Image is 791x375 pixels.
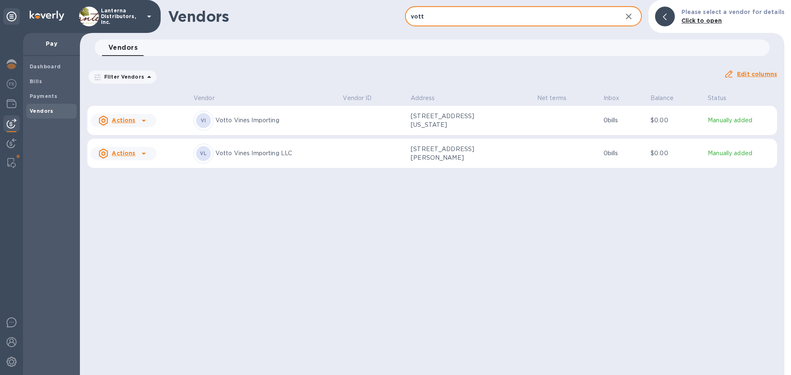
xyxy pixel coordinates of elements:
b: Vendors [30,108,54,114]
p: Votto Vines Importing [215,116,337,125]
p: Filter Vendors [101,73,144,80]
p: Vendor [194,94,215,102]
p: Balance [651,94,674,102]
p: Address [411,94,435,102]
p: 0 bills [604,116,644,125]
u: Actions [112,117,135,123]
p: Votto Vines Importing LLC [215,149,337,158]
img: Foreign exchange [7,79,16,89]
b: Bills [30,78,42,84]
p: 0 bills [604,149,644,158]
span: Address [411,94,445,102]
p: Manually added [708,116,774,125]
p: [STREET_ADDRESS][US_STATE] [411,112,493,129]
b: Please select a vendor for details [681,9,784,15]
p: Lanterna Distributors, Inc. [101,8,142,25]
b: VI [201,117,206,123]
span: Vendor [194,94,225,102]
div: Unpin categories [3,8,20,25]
p: [STREET_ADDRESS][PERSON_NAME] [411,145,493,162]
span: Balance [651,94,684,102]
p: Status [708,94,726,102]
p: Vendor ID [343,94,372,102]
p: Pay [30,40,73,48]
p: Net terms [537,94,566,102]
span: Vendor ID [343,94,382,102]
b: Payments [30,93,57,99]
p: Inbox [604,94,620,102]
span: Inbox [604,94,630,102]
span: Vendors [108,42,138,54]
b: Click to open [681,17,722,24]
p: Manually added [708,149,774,158]
b: VL [200,150,207,156]
h1: Vendors [168,8,405,25]
img: Wallets [7,99,16,109]
img: Logo [30,11,64,21]
p: $0.00 [651,116,701,125]
p: $0.00 [651,149,701,158]
u: Actions [112,150,135,156]
b: Dashboard [30,63,61,70]
u: Edit columns [737,71,777,77]
span: Net terms [537,94,577,102]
